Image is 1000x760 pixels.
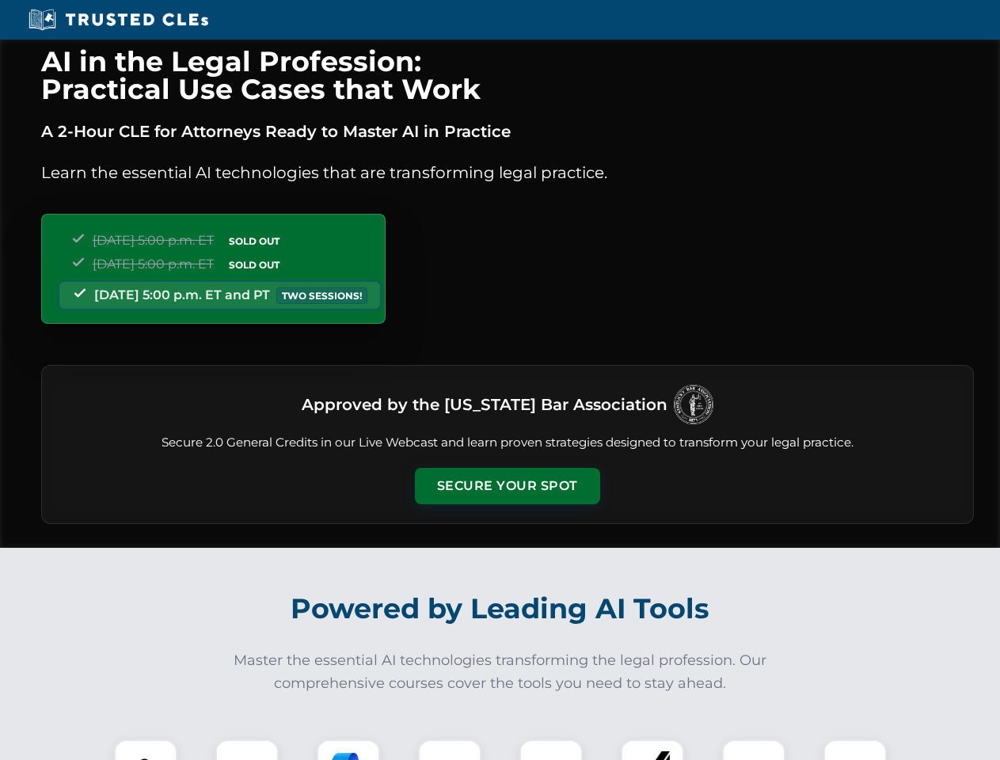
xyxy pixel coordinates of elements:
[41,47,974,103] h1: AI in the Legal Profession: Practical Use Cases that Work
[415,468,600,504] button: Secure Your Spot
[223,256,285,273] span: SOLD OUT
[61,434,954,452] p: Secure 2.0 General Credits in our Live Webcast and learn proven strategies designed to transform ...
[24,8,213,32] img: Trusted CLEs
[223,649,778,695] p: Master the essential AI technologies transforming the legal profession. Our comprehensive courses...
[41,160,974,185] p: Learn the essential AI technologies that are transforming legal practice.
[93,256,214,272] span: [DATE] 5:00 p.m. ET
[93,233,214,248] span: [DATE] 5:00 p.m. ET
[674,385,713,424] img: Logo
[62,581,939,636] h2: Powered by Leading AI Tools
[41,119,974,144] p: A 2-Hour CLE for Attorneys Ready to Master AI in Practice
[223,233,285,249] span: SOLD OUT
[302,390,667,419] h3: Approved by the [US_STATE] Bar Association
